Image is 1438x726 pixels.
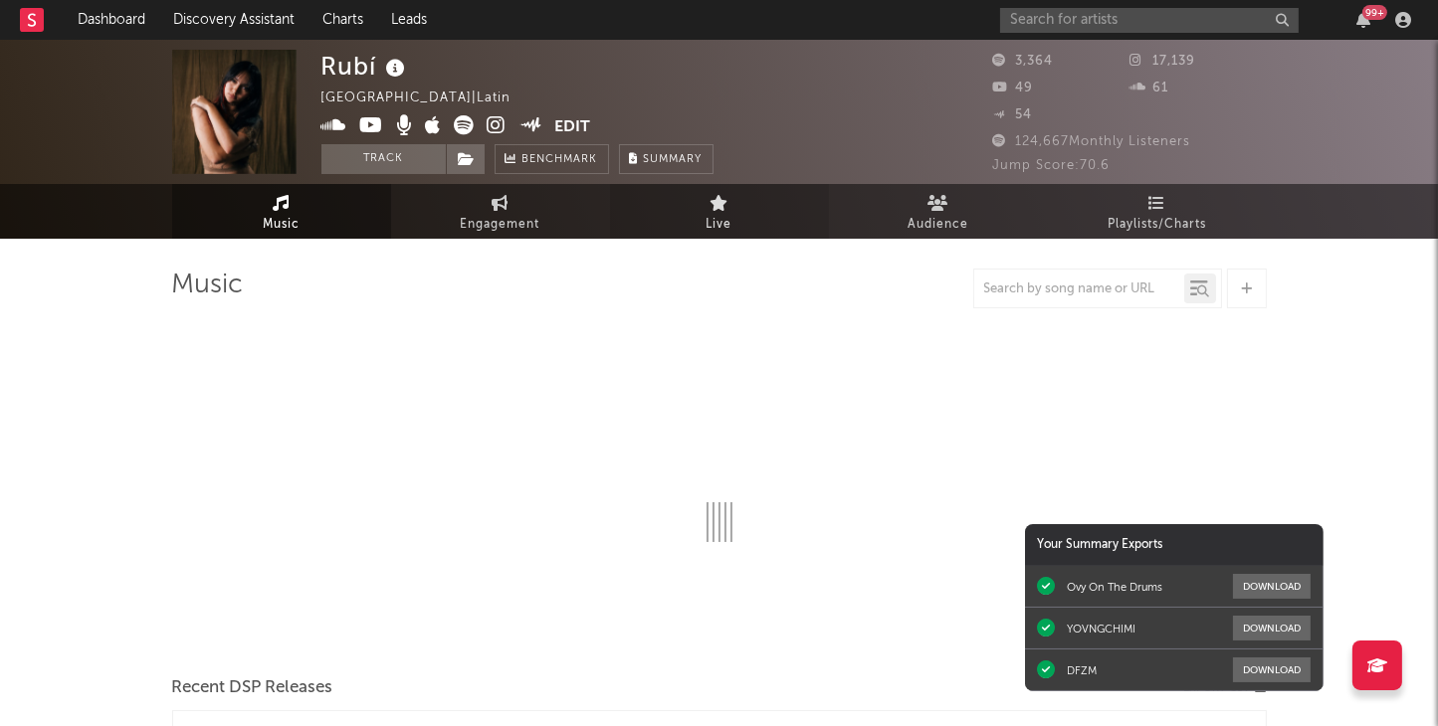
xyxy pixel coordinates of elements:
[993,135,1191,148] span: 124,667 Monthly Listeners
[1356,12,1370,28] button: 99+
[1233,574,1311,599] button: Download
[321,144,446,174] button: Track
[1130,82,1168,94] span: 61
[610,184,829,239] a: Live
[1025,524,1324,566] div: Your Summary Exports
[1067,622,1135,635] div: YOVNGCHIMI
[172,184,391,239] a: Music
[974,281,1184,297] input: Search by song name or URL
[993,159,1111,172] span: Jump Score: 70.6
[1233,616,1311,640] button: Download
[1067,663,1097,677] div: DFZM
[993,55,1054,68] span: 3,364
[993,82,1034,94] span: 49
[993,108,1033,121] span: 54
[644,154,703,165] span: Summary
[619,144,714,174] button: Summary
[495,144,609,174] a: Benchmark
[391,184,610,239] a: Engagement
[522,148,598,172] span: Benchmark
[321,87,534,110] div: [GEOGRAPHIC_DATA] | Latin
[1048,184,1267,239] a: Playlists/Charts
[554,115,590,140] button: Edit
[1108,213,1206,237] span: Playlists/Charts
[461,213,540,237] span: Engagement
[908,213,968,237] span: Audience
[263,213,300,237] span: Music
[707,213,732,237] span: Live
[1000,8,1299,33] input: Search for artists
[829,184,1048,239] a: Audience
[1130,55,1195,68] span: 17,139
[1067,580,1162,594] div: Ovy On The Drums
[1362,5,1387,20] div: 99 +
[172,676,333,700] span: Recent DSP Releases
[1233,657,1311,682] button: Download
[321,50,411,83] div: Rubí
